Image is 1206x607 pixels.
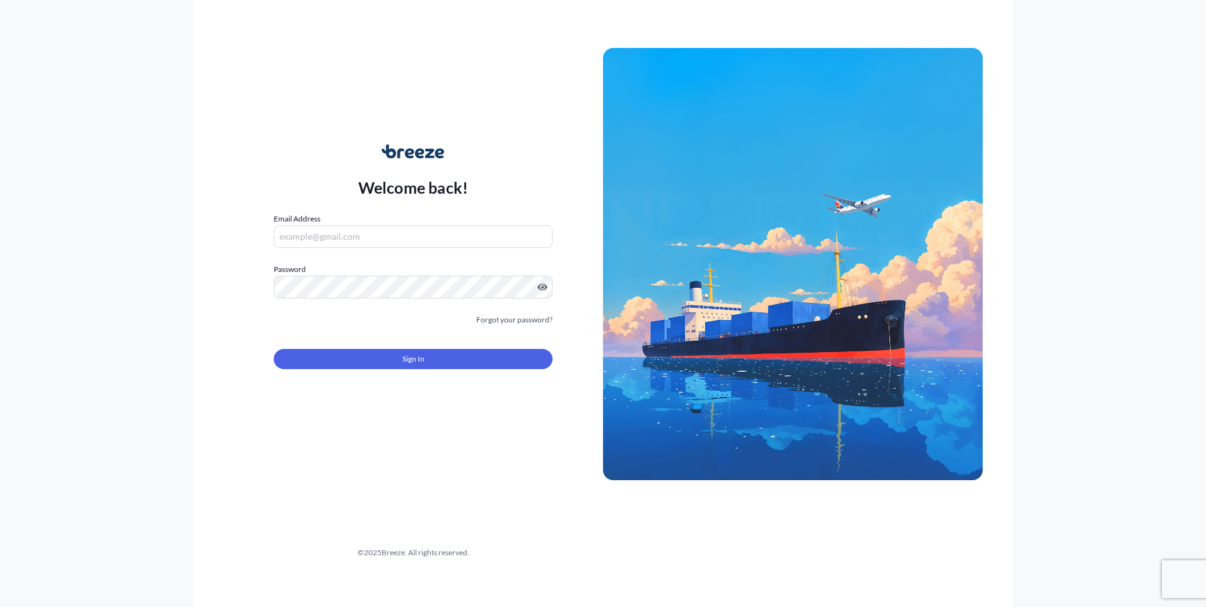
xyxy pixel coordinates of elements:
[476,314,553,326] a: Forgot your password?
[223,546,603,559] div: © 2025 Breeze. All rights reserved.
[358,177,469,197] p: Welcome back!
[274,263,553,276] label: Password
[402,353,424,365] span: Sign In
[603,48,983,480] img: Ship illustration
[537,282,547,292] button: Show password
[274,213,320,225] label: Email Address
[274,225,553,248] input: example@gmail.com
[274,349,553,369] button: Sign In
